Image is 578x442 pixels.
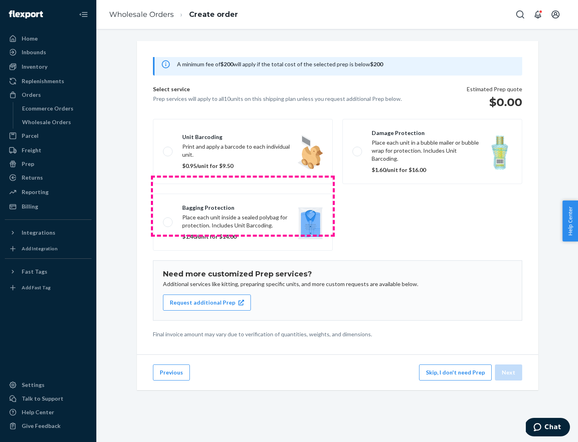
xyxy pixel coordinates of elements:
[22,118,71,126] div: Wholesale Orders
[5,281,92,294] a: Add Fast Tag
[562,201,578,241] button: Help Center
[22,146,41,154] div: Freight
[75,6,92,23] button: Close Navigation
[495,364,522,381] button: Next
[5,158,92,170] a: Prep
[22,63,47,71] div: Inventory
[5,200,92,213] a: Billing
[153,330,522,338] p: Final invoice amount may vary due to verification of quantities, weights, and dimensions.
[22,408,54,416] div: Help Center
[467,95,522,109] h1: $0.00
[5,242,92,255] a: Add Integration
[153,364,190,381] button: Previous
[5,129,92,142] a: Parcel
[22,174,43,182] div: Returns
[5,144,92,157] a: Freight
[467,85,522,93] p: Estimated Prep quote
[5,186,92,198] a: Reporting
[22,48,46,56] div: Inbounds
[5,226,92,239] button: Integrations
[5,32,92,45] a: Home
[5,379,92,391] a: Settings
[22,229,55,237] div: Integrations
[22,284,51,291] div: Add Fast Tag
[220,61,233,68] b: $200
[22,268,47,276] div: Fast Tags
[22,160,34,168] div: Prep
[18,116,92,129] a: Wholesale Orders
[153,85,402,95] p: Select service
[22,203,38,211] div: Billing
[5,392,92,405] button: Talk to Support
[5,75,92,88] a: Replenishments
[5,46,92,59] a: Inbounds
[153,95,402,103] p: Prep services will apply to all 10 units on this shipping plan unless you request additional Prep...
[22,381,45,389] div: Settings
[189,10,238,19] a: Create order
[5,60,92,73] a: Inventory
[22,104,73,113] div: Ecommerce Orders
[109,10,174,19] a: Wholesale Orders
[5,88,92,101] a: Orders
[103,3,244,27] ol: breadcrumbs
[22,91,41,99] div: Orders
[163,270,512,278] h1: Need more customized Prep services?
[419,364,492,381] button: Skip, I don't need Prep
[22,35,38,43] div: Home
[9,10,43,18] img: Flexport logo
[547,6,564,23] button: Open account menu
[22,132,39,140] div: Parcel
[22,422,61,430] div: Give Feedback
[163,295,251,311] button: Request additional Prep
[512,6,528,23] button: Open Search Box
[5,265,92,278] button: Fast Tags
[22,245,57,252] div: Add Integration
[22,395,63,403] div: Talk to Support
[526,418,570,438] iframe: Opens a widget where you can chat to one of our agents
[177,61,383,68] span: A minimum fee of will apply if the total cost of the selected prep is below
[370,61,383,68] b: $200
[5,419,92,432] button: Give Feedback
[163,280,512,288] p: Additional services like kitting, preparing specific units, and more custom requests are availabl...
[18,102,92,115] a: Ecommerce Orders
[22,77,64,85] div: Replenishments
[5,171,92,184] a: Returns
[22,188,49,196] div: Reporting
[5,406,92,419] a: Help Center
[530,6,546,23] button: Open notifications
